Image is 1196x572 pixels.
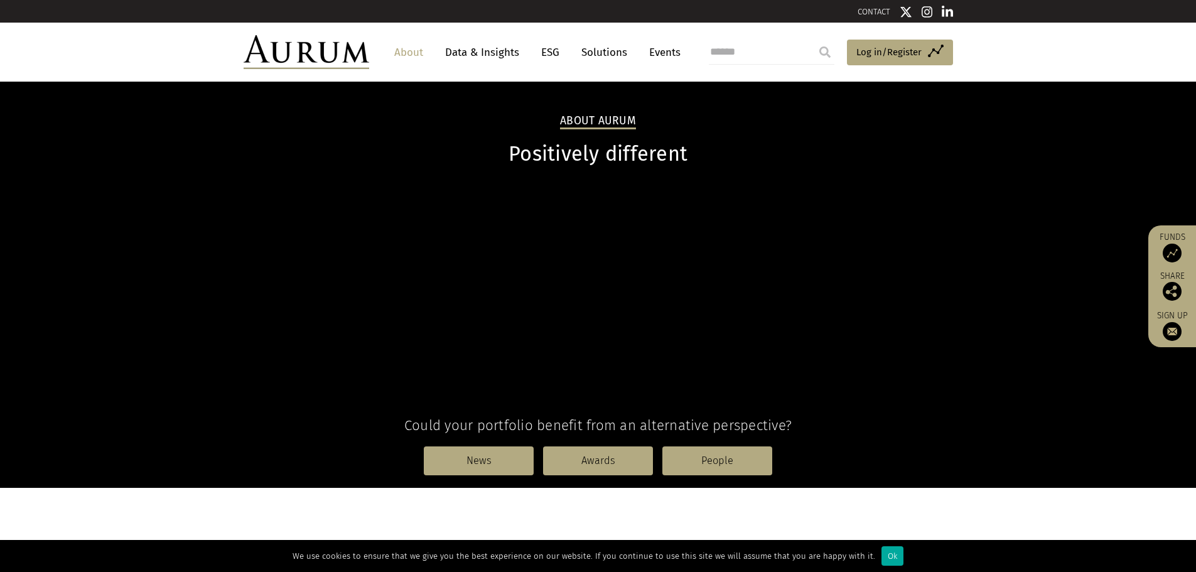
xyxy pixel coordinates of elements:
a: Solutions [575,41,633,64]
a: Funds [1155,232,1190,262]
a: CONTACT [858,7,890,16]
a: People [662,446,772,475]
a: ESG [535,41,566,64]
img: Instagram icon [922,6,933,18]
span: Log in/Register [856,45,922,60]
img: Sign up to our newsletter [1163,322,1182,341]
a: Sign up [1155,310,1190,341]
a: News [424,446,534,475]
a: Awards [543,446,653,475]
h2: About Aurum [560,114,636,129]
div: Ok [881,546,903,566]
input: Submit [812,40,838,65]
a: Events [643,41,681,64]
img: Linkedin icon [942,6,953,18]
h1: Positively different [244,142,953,166]
img: Share this post [1163,282,1182,301]
a: About [388,41,429,64]
a: Log in/Register [847,40,953,66]
img: Twitter icon [900,6,912,18]
div: Share [1155,272,1190,301]
a: Data & Insights [439,41,525,64]
h4: Could your portfolio benefit from an alternative perspective? [244,417,953,434]
img: Access Funds [1163,244,1182,262]
img: Aurum [244,35,369,69]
